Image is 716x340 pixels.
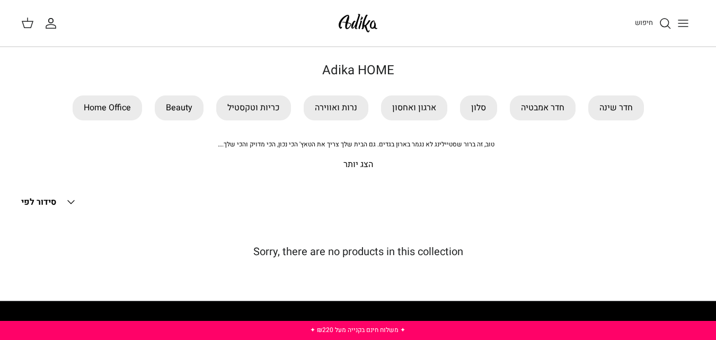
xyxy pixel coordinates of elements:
p: הצג יותר [21,158,695,172]
button: Toggle menu [671,12,695,35]
span: חיפוש [635,18,653,28]
a: ✦ משלוח חינם בקנייה מעל ₪220 ✦ [310,325,405,335]
a: ארגון ואחסון [381,95,447,120]
span: טוב, זה ברור שסטיילינג לא נגמר בארון בגדים. גם הבית שלך צריך את הטאץ' הכי נכון, הכי מדויק והכי שלך. [218,140,494,149]
a: כריות וטקסטיל [216,95,291,120]
img: Adika IL [335,11,381,36]
a: סלון [460,95,497,120]
h1: Adika HOME [21,63,695,79]
a: חיפוש [635,17,671,30]
a: חדר שינה [588,95,644,120]
a: Home Office [73,95,142,120]
button: סידור לפי [21,190,77,214]
h5: Sorry, there are no products in this collection [21,246,695,258]
span: סידור לפי [21,196,56,208]
a: נרות ואווירה [304,95,368,120]
a: חדר אמבטיה [510,95,576,120]
a: החשבון שלי [45,17,61,30]
a: Beauty [155,95,204,120]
